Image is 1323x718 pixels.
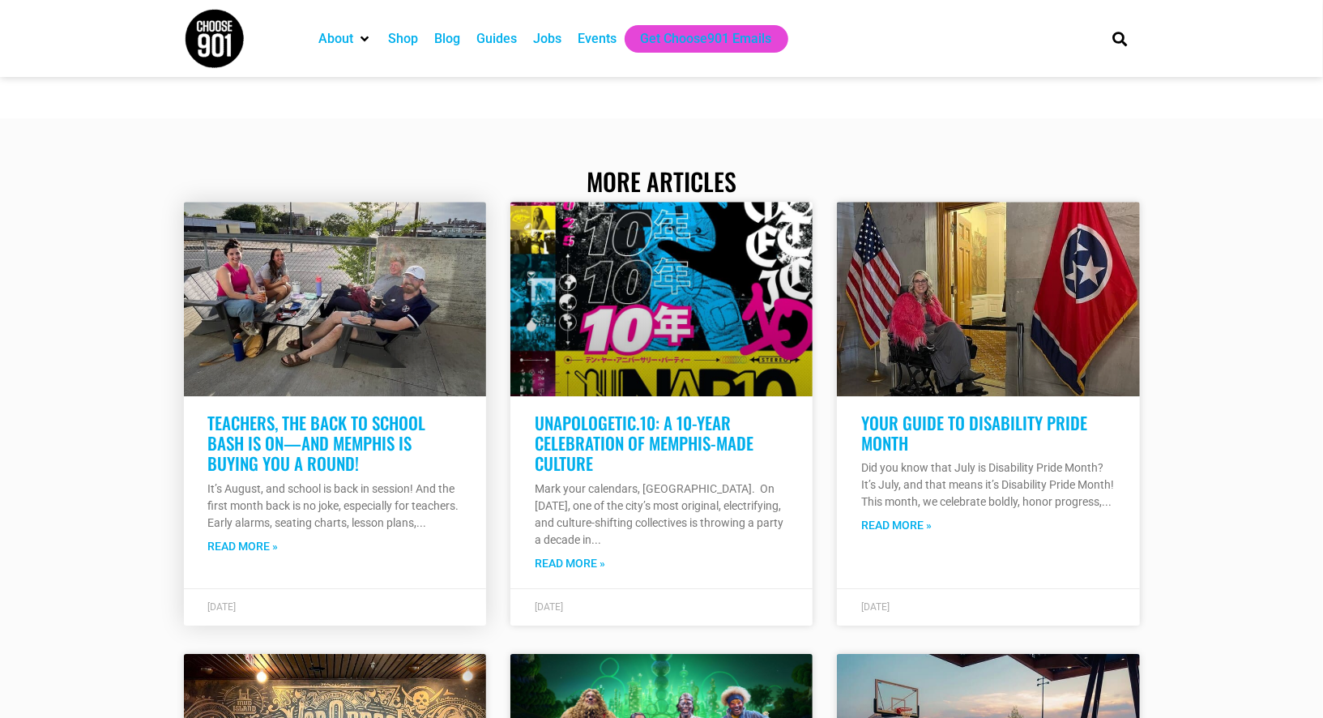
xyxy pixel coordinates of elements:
a: About [318,29,353,49]
a: UNAPOLOGETIC.10: A 10-Year Celebration of Memphis-Made Culture [535,410,753,476]
p: Mark your calendars, [GEOGRAPHIC_DATA]. On [DATE], one of the city’s most original, electrifying,... [535,481,788,549]
a: Teachers, the Back to School Bash Is On—And Memphis Is Buying You A Round! [208,410,426,476]
a: Your Guide to Disability Pride Month [861,410,1087,455]
a: Four people sit around a small outdoor table with drinks and snacks, smiling at the camera on a p... [184,202,486,396]
a: Read more about Your Guide to Disability Pride Month [861,517,932,534]
a: Get Choose901 Emails [641,29,772,49]
nav: Main nav [310,25,1085,53]
p: It’s August, and school is back in session! And the first month back is no joke, especially for t... [208,481,462,532]
span: [DATE] [208,601,237,613]
a: A person in a wheelchair, wearing a pink jacket, sits between the U.S. flag and the Tennessee sta... [837,202,1139,396]
a: Jobs [533,29,561,49]
a: Shop [388,29,418,49]
a: Blog [434,29,460,49]
p: Did you know that July is Disability Pride Month? It’s July, and that means it’s Disability Pride... [861,459,1115,511]
a: Guides [476,29,517,49]
div: Search [1107,25,1133,52]
a: Events [578,29,617,49]
h2: More Articles [184,167,1140,196]
span: [DATE] [861,601,890,613]
a: Read more about UNAPOLOGETIC.10: A 10-Year Celebration of Memphis-Made Culture [535,555,605,572]
span: [DATE] [535,601,563,613]
a: Read more about Teachers, the Back to School Bash Is On—And Memphis Is Buying You A Round! [208,538,279,555]
div: About [310,25,380,53]
a: Poster for UNAPOLOGETIC.10 event featuring vibrant graphics, performer lineup, and details—set fo... [510,202,813,396]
